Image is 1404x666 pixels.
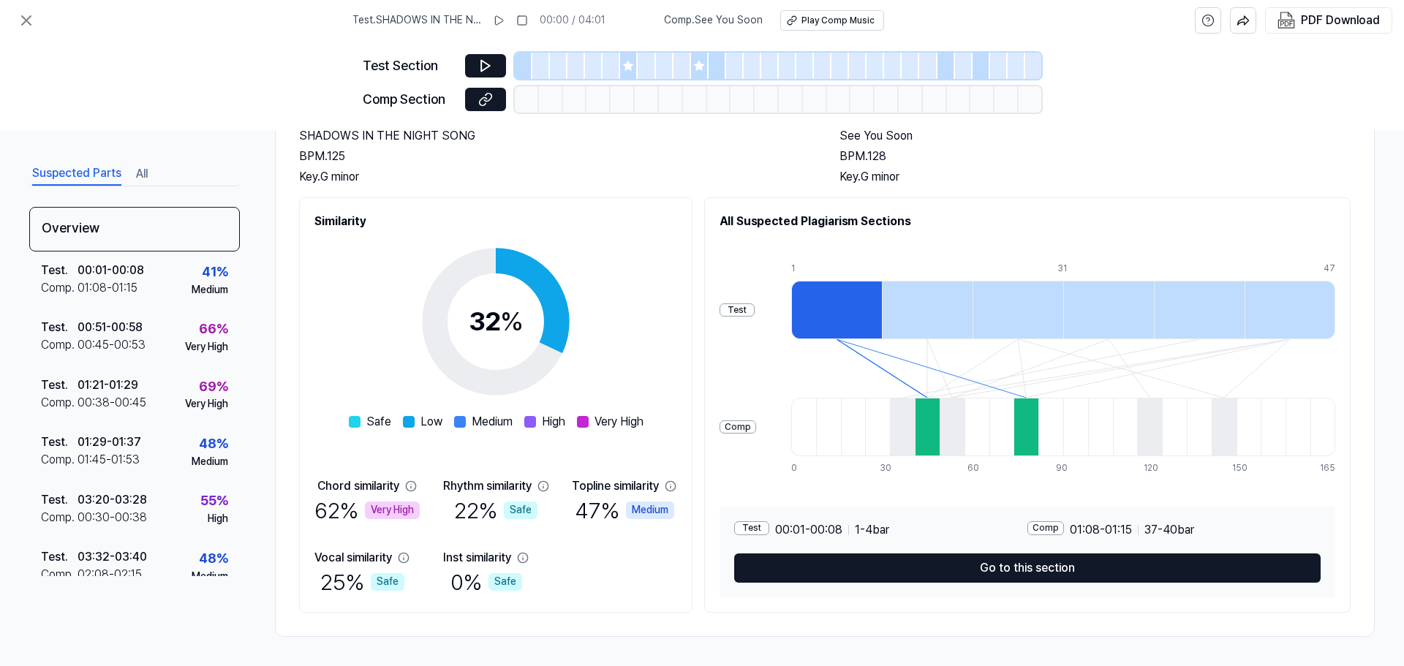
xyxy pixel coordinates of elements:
div: Comp . [41,566,78,583]
span: 1 - 4 bar [855,521,889,539]
div: 48 % [199,434,228,455]
div: Inst similarity [443,549,511,567]
h2: All Suspected Plagiarism Sections [720,213,1335,230]
span: Safe [366,413,391,431]
div: 00:00 / 04:01 [540,13,605,28]
div: Comp . [41,336,78,354]
div: Test Section [363,56,456,77]
button: Go to this section [734,553,1321,583]
div: 150 [1232,462,1257,474]
div: 25 % [320,567,404,597]
div: Very High [185,340,228,355]
div: 03:20 - 03:28 [78,491,147,509]
div: BPM. 125 [299,148,810,165]
div: 00:38 - 00:45 [78,394,146,412]
span: Comp . See You Soon [664,13,763,28]
div: High [208,512,228,526]
h2: SHADOWS IN THE NIGHT SONG [299,127,810,145]
img: PDF Download [1277,12,1295,29]
button: Suspected Parts [32,162,121,186]
button: help [1195,7,1221,34]
div: Key. G minor [839,168,1351,186]
div: 120 [1144,462,1169,474]
span: 00:01 - 00:08 [775,521,842,539]
div: Safe [504,502,537,519]
button: All [136,162,148,186]
div: 01:29 - 01:37 [78,434,141,451]
div: Topline similarity [572,477,659,495]
div: 01:08 - 01:15 [78,279,137,297]
span: Test . SHADOWS IN THE NIGHT SONG [352,13,481,28]
span: % [500,306,524,337]
div: Very High [365,502,420,519]
div: 0 % [450,567,522,597]
span: Medium [472,413,513,431]
div: Medium [192,569,228,584]
div: Overview [29,207,240,251]
div: 30 [880,462,905,474]
div: Chord similarity [317,477,399,495]
div: 41 % [202,262,228,283]
div: Comp [1027,521,1064,535]
div: 47 % [575,495,674,526]
div: Test [734,521,769,535]
div: 02:08 - 02:15 [78,566,142,583]
div: Test [720,303,755,317]
div: 00:45 - 00:53 [78,336,146,354]
button: PDF Download [1275,8,1383,33]
div: 00:01 - 00:08 [78,262,144,279]
div: 90 [1056,462,1081,474]
div: Test . [41,376,78,394]
div: Test . [41,319,78,336]
div: 47 [1324,262,1335,275]
div: 66 % [199,319,228,340]
h2: See You Soon [839,127,1351,145]
div: Test . [41,491,78,509]
div: Comp . [41,451,78,469]
div: 03:32 - 03:40 [78,548,147,566]
div: 69 % [199,376,228,398]
div: Comp . [41,279,78,297]
div: 00:30 - 00:38 [78,509,147,526]
div: Medium [192,283,228,298]
div: Comp . [41,394,78,412]
div: 01:45 - 01:53 [78,451,140,469]
div: Safe [371,573,404,591]
div: Medium [192,455,228,469]
div: Comp . [41,509,78,526]
h2: Similarity [314,213,677,230]
span: Very High [595,413,643,431]
div: 32 [469,302,524,341]
div: Key. G minor [299,168,810,186]
span: High [542,413,565,431]
div: 00:51 - 00:58 [78,319,143,336]
div: 55 % [200,491,228,512]
div: 48 % [199,548,228,569]
div: Comp [720,420,756,434]
span: 01:08 - 01:15 [1070,521,1132,539]
div: Medium [626,502,674,519]
span: 37 - 40 bar [1144,521,1194,539]
div: 31 [1057,262,1148,275]
div: 60 [967,462,992,474]
div: 22 % [454,495,537,526]
div: Very High [185,397,228,412]
div: Comp Section [363,89,456,110]
div: Safe [488,573,522,591]
div: Test . [41,548,78,566]
div: Play Comp Music [801,15,875,27]
div: BPM. 128 [839,148,1351,165]
div: 0 [791,462,816,474]
div: Test . [41,434,78,451]
div: 62 % [314,495,420,526]
button: Play Comp Music [780,10,884,31]
svg: help [1201,13,1215,28]
div: 1 [791,262,882,275]
div: Vocal similarity [314,549,392,567]
div: 01:21 - 01:29 [78,376,138,394]
div: Test . [41,262,78,279]
img: share [1237,14,1250,27]
div: PDF Download [1301,11,1380,30]
span: Low [420,413,442,431]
